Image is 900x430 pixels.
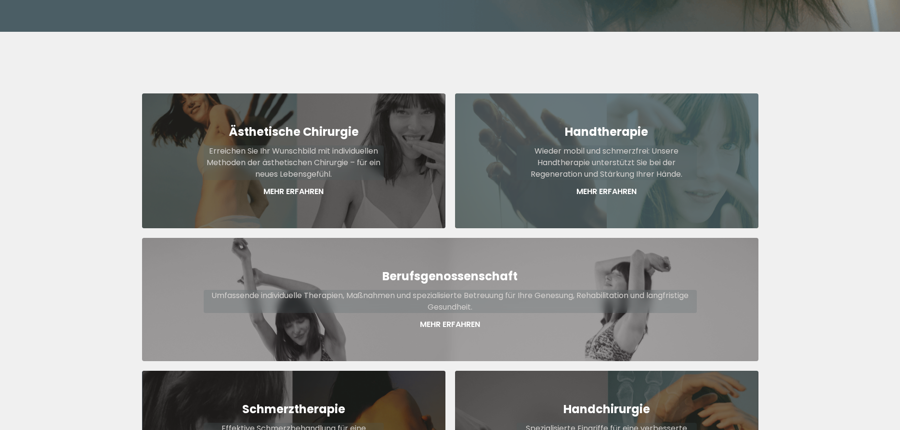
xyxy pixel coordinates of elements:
strong: Handchirurgie [563,401,650,417]
strong: Handtherapie [565,124,648,140]
strong: Berufsgenossenschaft [382,268,518,284]
a: Ästhetische ChirurgieErreichen Sie Ihr Wunschbild mit individuellen Methoden der ästhetischen Chi... [142,93,445,228]
p: Mehr Erfahren [204,319,697,330]
strong: Schmerztherapie [242,401,345,417]
strong: Ästhetische Chirurgie [229,124,359,140]
p: Mehr Erfahren [204,186,384,197]
a: BerufsgenossenschaftUmfassende individuelle Therapien, Maßnahmen und spezialisierte Betreuung für... [142,238,758,361]
a: HandtherapieWieder mobil und schmerzfrei: Unsere Handtherapie unterstützt Sie bei der Regeneratio... [455,93,758,228]
p: Umfassende individuelle Therapien, Maßnahmen und spezialisierte Betreuung für Ihre Genesung, Reha... [204,290,697,313]
p: Erreichen Sie Ihr Wunschbild mit individuellen Methoden der ästhetischen Chirurgie – für ein neue... [204,145,384,180]
p: Mehr Erfahren [517,186,697,197]
p: Wieder mobil und schmerzfrei: Unsere Handtherapie unterstützt Sie bei der Regeneration und Stärku... [517,145,697,180]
